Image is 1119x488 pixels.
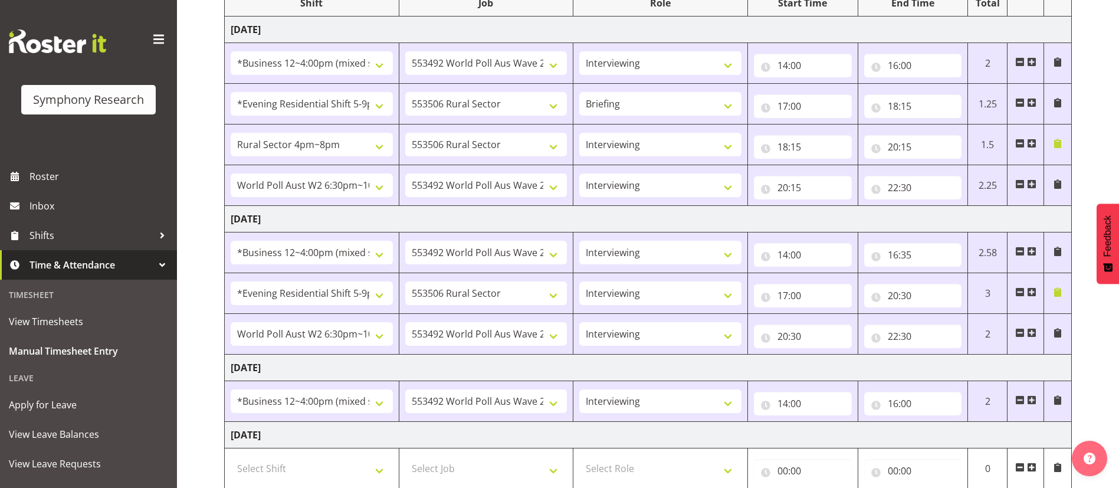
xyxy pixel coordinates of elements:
[864,135,962,159] input: Click to select...
[1097,204,1119,284] button: Feedback - Show survey
[3,420,174,449] a: View Leave Balances
[968,314,1008,355] td: 2
[754,392,852,415] input: Click to select...
[864,325,962,348] input: Click to select...
[754,94,852,118] input: Click to select...
[9,313,168,330] span: View Timesheets
[9,342,168,360] span: Manual Timesheet Entry
[968,273,1008,314] td: 3
[29,168,171,185] span: Roster
[754,54,852,77] input: Click to select...
[3,366,174,390] div: Leave
[225,206,1072,232] td: [DATE]
[1084,453,1095,464] img: help-xxl-2.png
[754,176,852,199] input: Click to select...
[9,425,168,443] span: View Leave Balances
[864,392,962,415] input: Click to select...
[3,449,174,479] a: View Leave Requests
[864,176,962,199] input: Click to select...
[864,284,962,307] input: Click to select...
[968,84,1008,125] td: 1.25
[864,94,962,118] input: Click to select...
[9,30,106,53] img: Rosterit website logo
[33,91,144,109] div: Symphony Research
[29,256,153,274] span: Time & Attendance
[9,455,168,473] span: View Leave Requests
[3,390,174,420] a: Apply for Leave
[754,284,852,307] input: Click to select...
[3,336,174,366] a: Manual Timesheet Entry
[754,243,852,267] input: Click to select...
[754,135,852,159] input: Click to select...
[754,325,852,348] input: Click to select...
[9,396,168,414] span: Apply for Leave
[225,422,1072,448] td: [DATE]
[225,17,1072,43] td: [DATE]
[29,227,153,244] span: Shifts
[968,381,1008,422] td: 2
[29,197,171,215] span: Inbox
[968,165,1008,206] td: 2.25
[3,283,174,307] div: Timesheet
[864,243,962,267] input: Click to select...
[864,459,962,483] input: Click to select...
[968,232,1008,273] td: 2.58
[968,43,1008,84] td: 2
[864,54,962,77] input: Click to select...
[754,459,852,483] input: Click to select...
[225,355,1072,381] td: [DATE]
[1102,215,1113,257] span: Feedback
[3,307,174,336] a: View Timesheets
[968,125,1008,165] td: 1.5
